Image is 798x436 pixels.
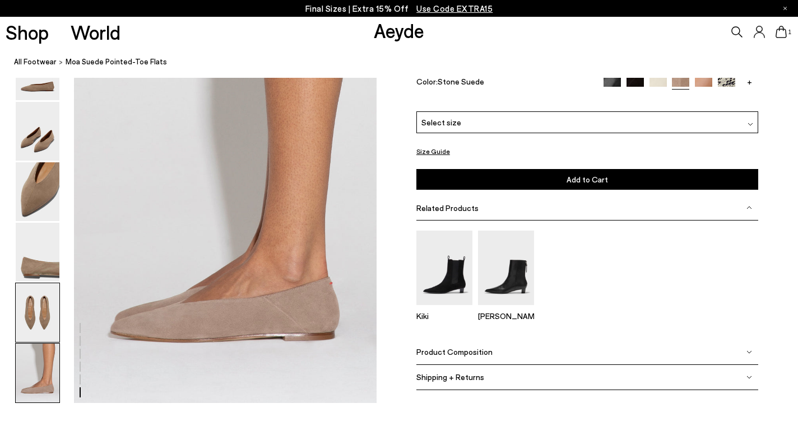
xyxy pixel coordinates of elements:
span: 1 [787,29,792,35]
span: Product Composition [416,347,493,357]
div: Color: [416,77,592,90]
img: svg%3E [746,349,752,355]
img: Harriet Pointed Ankle Boots [478,231,534,305]
span: Shipping + Returns [416,372,484,382]
button: Size Guide [416,144,450,158]
a: Harriet Pointed Ankle Boots [PERSON_NAME] [478,297,534,321]
nav: breadcrumb [14,47,798,78]
a: Kiki Suede Chelsea Boots Kiki [416,297,472,321]
button: Add to Cart [416,169,758,190]
p: [PERSON_NAME] [478,311,534,321]
span: Navigate to /collections/ss25-final-sizes [416,3,493,13]
span: Select size [421,116,461,128]
a: Aeyde [374,18,424,42]
a: Shop [6,22,49,42]
img: svg%3E [746,205,752,210]
p: Kiki [416,311,472,321]
span: Related Products [416,203,479,213]
img: Kiki Suede Chelsea Boots [416,231,472,305]
a: All Footwear [14,56,57,68]
img: Moa Suede Pointed-Toe Flats - Image 5 [16,283,59,342]
span: Stone Suede [438,77,484,86]
img: Moa Suede Pointed-Toe Flats - Image 6 [16,344,59,402]
img: svg%3E [748,121,753,127]
img: svg%3E [746,374,752,380]
img: Moa Suede Pointed-Toe Flats - Image 3 [16,162,59,221]
span: Moa Suede Pointed-Toe Flats [66,56,167,68]
img: Moa Suede Pointed-Toe Flats - Image 4 [16,223,59,282]
img: Moa Suede Pointed-Toe Flats - Image 2 [16,102,59,161]
p: Final Sizes | Extra 15% Off [305,2,493,16]
a: + [741,77,758,87]
a: 1 [776,26,787,38]
span: Add to Cart [567,175,608,184]
a: World [71,22,120,42]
